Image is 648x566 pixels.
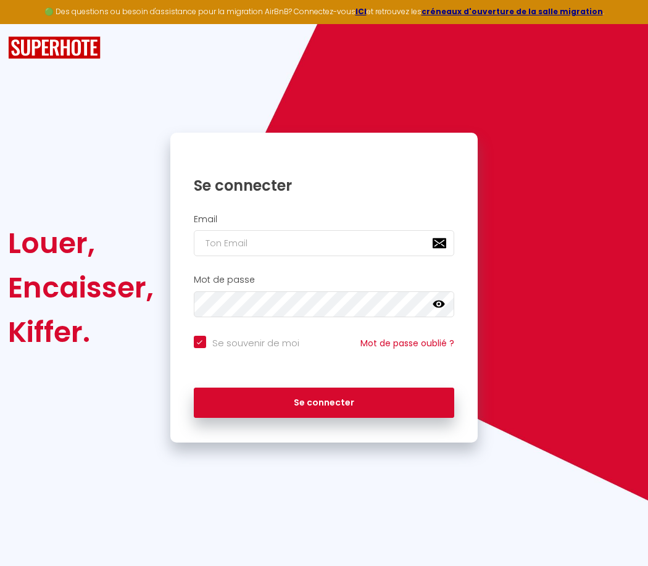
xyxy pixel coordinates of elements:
input: Ton Email [194,230,455,256]
div: Louer, [8,221,154,265]
h1: Se connecter [194,176,455,195]
img: SuperHote logo [8,36,101,59]
h2: Mot de passe [194,275,455,285]
a: créneaux d'ouverture de la salle migration [422,6,603,17]
div: Encaisser, [8,265,154,310]
h2: Email [194,214,455,225]
button: Se connecter [194,388,455,418]
a: Mot de passe oublié ? [360,337,454,349]
div: Kiffer. [8,310,154,354]
a: ICI [355,6,367,17]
